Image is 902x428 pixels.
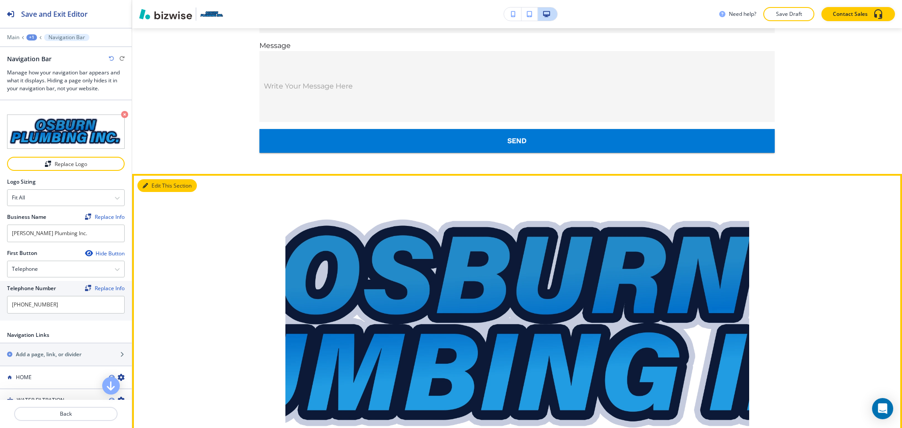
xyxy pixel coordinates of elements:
button: Edit This Section [137,179,197,192]
p: Contact Sales [833,10,868,18]
h4: Telephone [12,265,38,273]
img: Replace [85,214,91,220]
button: ReplaceReplace Info [85,214,125,220]
button: Contact Sales [821,7,895,21]
h2: Telephone Number [7,284,56,292]
span: Find and replace this information across Bizwise [85,214,125,221]
h2: First Button [7,249,37,257]
h3: Need help? [729,10,756,18]
span: Find and replace this information across Bizwise [85,285,125,292]
h2: Navigation Bar [7,54,52,63]
p: Message [259,40,775,52]
h4: HOME [16,373,32,381]
h2: Business Name [7,213,46,221]
h4: WATER FILTRATION [17,396,64,404]
img: Your Logo [200,11,224,18]
button: Save Draft [763,7,814,21]
button: ReplaceReplace Info [85,285,125,291]
button: +1 [26,34,37,41]
img: logo [7,114,125,149]
div: Replace Info [85,214,125,220]
h2: Save and Exit Editor [21,9,88,19]
p: Navigation Bar [48,34,85,41]
button: ReplaceReplace Logo [7,157,125,171]
p: Back [15,410,117,418]
img: Drag [7,397,13,403]
h2: Navigation Links [7,331,49,339]
div: Open Intercom Messenger [872,398,893,419]
div: Replace Logo [8,161,124,167]
img: Replace [85,285,91,291]
button: Hide Button [85,250,125,257]
img: Replace [45,161,51,167]
h2: Add a page, link, or divider [16,351,81,358]
input: Ex. 561-222-1111 [7,296,125,314]
h2: Logo Sizing [7,178,36,186]
button: Main [7,34,19,41]
button: Navigation Bar [44,34,89,41]
h3: Manage how your navigation bar appears and what it displays. Hiding a page only hides it in your ... [7,69,125,92]
button: Back [14,407,118,421]
h4: Fit all [12,194,25,202]
p: Save Draft [775,10,803,18]
button: Send [259,129,775,153]
img: Bizwise Logo [139,9,192,19]
div: Replace Info [85,285,125,291]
